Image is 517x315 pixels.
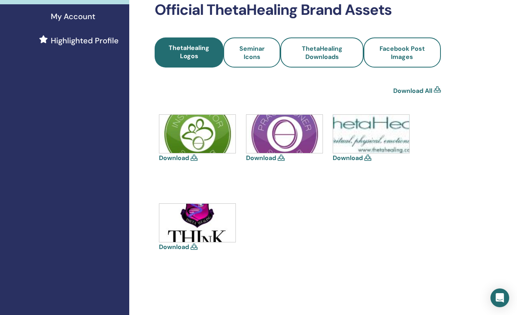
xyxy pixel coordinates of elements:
[51,35,119,46] span: Highlighted Profile
[155,37,223,68] a: ThetaHealing Logos
[159,243,189,251] a: Download
[223,37,280,68] a: Seminar Icons
[51,11,95,22] span: My Account
[302,44,342,61] span: ThetaHealing Downloads
[159,204,235,242] img: think-shield.jpg
[380,44,425,61] span: Facebook Post Images
[333,154,363,162] a: Download
[159,154,189,162] a: Download
[490,288,509,307] div: Open Intercom Messenger
[280,37,363,68] a: ThetaHealing Downloads
[393,86,432,96] a: Download All
[159,115,235,153] img: icons-instructor.jpg
[246,115,323,153] img: icons-practitioner.jpg
[333,115,409,153] img: thetahealing-logo-a-copy.jpg
[246,154,276,162] a: Download
[364,37,441,68] a: Facebook Post Images
[155,1,441,19] h2: Official ThetaHealing Brand Assets
[169,44,209,60] span: ThetaHealing Logos
[239,44,265,61] span: Seminar Icons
